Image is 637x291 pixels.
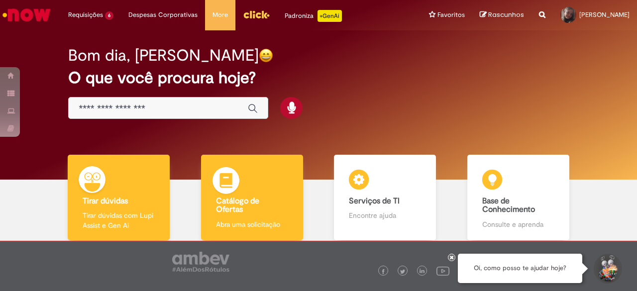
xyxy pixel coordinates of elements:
a: Base de Conhecimento Consulte e aprenda [452,155,585,241]
p: Encontre ajuda [349,210,421,220]
span: Requisições [68,10,103,20]
b: Serviços de TI [349,196,400,206]
b: Catálogo de Ofertas [216,196,259,215]
span: Rascunhos [488,10,524,19]
b: Tirar dúvidas [83,196,128,206]
img: logo_footer_twitter.png [400,269,405,274]
span: More [212,10,228,20]
img: logo_footer_youtube.png [436,264,449,277]
a: Rascunhos [480,10,524,20]
button: Iniciar Conversa de Suporte [592,254,622,284]
img: happy-face.png [259,48,273,63]
p: Consulte e aprenda [482,219,554,229]
p: Tirar dúvidas com Lupi Assist e Gen Ai [83,210,155,230]
div: Oi, como posso te ajudar hoje? [458,254,582,283]
b: Base de Conhecimento [482,196,535,215]
div: Padroniza [285,10,342,22]
span: [PERSON_NAME] [579,10,630,19]
p: +GenAi [318,10,342,22]
span: Despesas Corporativas [128,10,198,20]
a: Catálogo de Ofertas Abra uma solicitação [186,155,319,241]
span: Favoritos [437,10,465,20]
img: logo_footer_ambev_rotulo_gray.png [172,252,229,272]
span: 6 [105,11,113,20]
h2: O que você procura hoje? [68,69,568,87]
a: Tirar dúvidas Tirar dúvidas com Lupi Assist e Gen Ai [52,155,186,241]
img: click_logo_yellow_360x200.png [243,7,270,22]
h2: Bom dia, [PERSON_NAME] [68,47,259,64]
p: Abra uma solicitação [216,219,288,229]
img: ServiceNow [1,5,52,25]
img: logo_footer_facebook.png [381,269,386,274]
a: Serviços de TI Encontre ajuda [318,155,452,241]
img: logo_footer_linkedin.png [420,269,425,275]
